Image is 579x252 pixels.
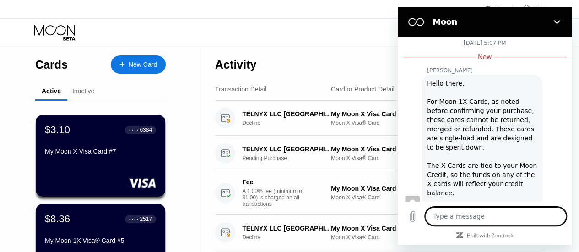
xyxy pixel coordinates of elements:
[242,120,340,126] div: Decline
[494,6,502,12] div: EN
[331,185,452,192] div: My Moon X Visa Card #6
[215,101,545,136] div: TELNYX LLC [GEOGRAPHIC_DATA] [GEOGRAPHIC_DATA]DeclineMy Moon X Visa Card #6Moon X Visa® Card[DATE...
[215,215,545,250] div: TELNYX LLC [GEOGRAPHIC_DATA] [GEOGRAPHIC_DATA]DeclineMy Moon X Visa Card #6Moon X Visa® Card[DATE...
[242,155,340,161] div: Pending Purchase
[36,115,165,197] div: $3.10● ● ● ●6384My Moon X Visa Card #7
[242,178,306,186] div: Fee
[72,87,94,95] div: Inactive
[45,237,156,244] div: My Moon 1X Visa® Card #5
[140,127,152,133] div: 6384
[242,225,333,232] div: TELNYX LLC [GEOGRAPHIC_DATA] [GEOGRAPHIC_DATA]
[129,129,138,131] div: ● ● ● ●
[45,148,156,155] div: My Moon X Visa Card #7
[35,58,68,71] div: Cards
[242,188,311,207] div: A 1.00% fee (minimum of $1.00) is charged on all transactions
[331,86,395,93] div: Card or Product Detail
[111,55,166,74] div: New Card
[485,5,513,14] div: EN
[215,171,545,215] div: FeeA 1.00% fee (minimum of $1.00) is charged on all transactionsMy Moon X Visa Card #6Moon X Visa...
[331,120,452,126] div: Moon X Visa® Card
[45,124,70,136] div: $3.10
[331,225,452,232] div: My Moon X Visa Card #6
[215,86,266,93] div: Transaction Detail
[331,155,452,161] div: Moon X Visa® Card
[513,5,545,14] div: FAQ
[242,110,333,118] div: TELNYX LLC [GEOGRAPHIC_DATA] [GEOGRAPHIC_DATA]
[140,216,152,222] div: 2517
[331,234,452,241] div: Moon X Visa® Card
[129,218,138,220] div: ● ● ● ●
[331,194,452,201] div: Moon X Visa® Card
[242,234,340,241] div: Decline
[129,61,157,69] div: New Card
[215,136,545,171] div: TELNYX LLC [GEOGRAPHIC_DATA] [GEOGRAPHIC_DATA]Pending PurchaseMy Moon X Visa Card #6Moon X Visa® ...
[242,145,333,153] div: TELNYX LLC [GEOGRAPHIC_DATA] [GEOGRAPHIC_DATA]
[534,6,545,12] div: FAQ
[331,110,452,118] div: My Moon X Visa Card #6
[398,7,572,245] iframe: Messaging window
[42,87,61,95] div: Active
[215,58,256,71] div: Activity
[45,213,70,225] div: $8.36
[331,145,452,153] div: My Moon X Visa Card #6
